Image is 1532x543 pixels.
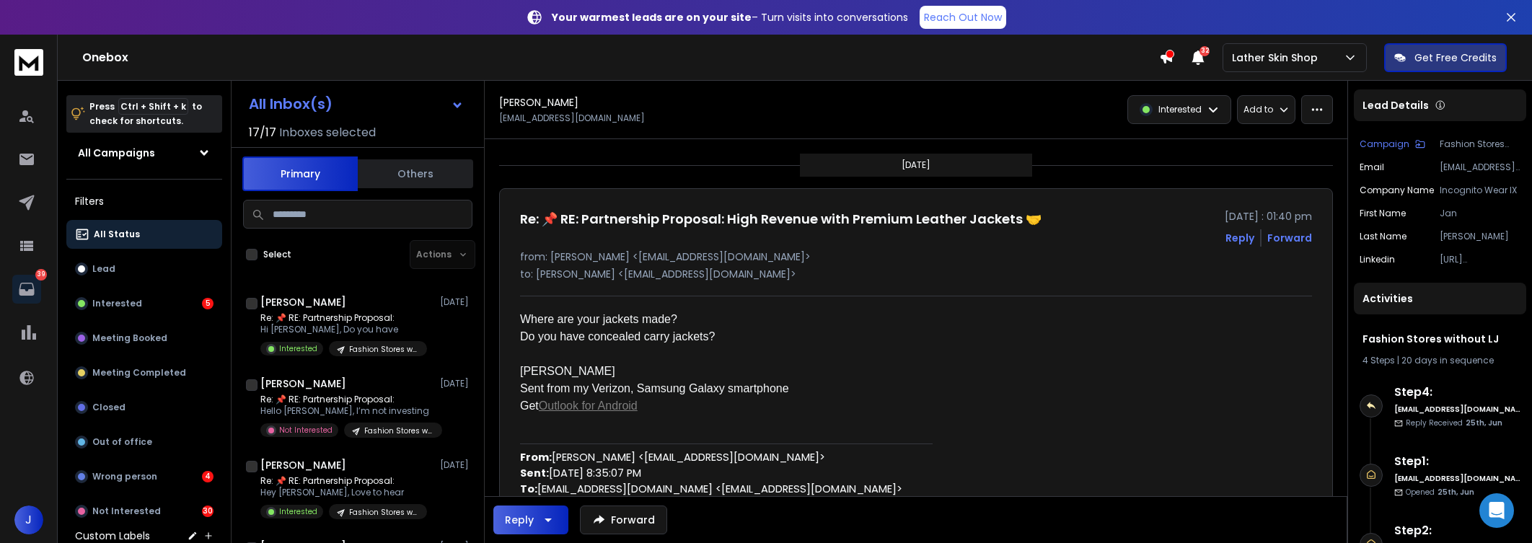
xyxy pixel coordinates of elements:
[1440,185,1520,196] p: Incognito Wear IX
[1360,162,1384,173] p: Email
[520,363,941,415] div: Get
[1394,453,1520,470] h6: Step 1 :
[260,405,433,417] p: Hello [PERSON_NAME], I’m not investing
[75,529,150,543] h3: Custom Labels
[14,506,43,534] button: J
[520,209,1042,229] h1: Re: 📌 RE: Partnership Proposal: High Revenue with Premium Leather Jackets 🤝
[1394,522,1520,539] h6: Step 2 :
[1384,43,1507,72] button: Get Free Credits
[202,506,213,517] div: 30
[66,428,222,456] button: Out of office
[1362,98,1429,112] p: Lead Details
[260,475,427,487] p: Re: 📌 RE: Partnership Proposal:
[505,513,534,527] div: Reply
[35,269,47,281] p: 39
[1362,332,1518,346] h1: Fashion Stores without LJ
[520,250,1312,264] p: from: [PERSON_NAME] <[EMAIL_ADDRESS][DOMAIN_NAME]>
[1440,162,1520,173] p: [EMAIL_ADDRESS][DOMAIN_NAME]
[92,367,186,379] p: Meeting Completed
[520,466,549,480] b: Sent:
[1406,418,1502,428] p: Reply Received
[279,343,317,354] p: Interested
[249,124,276,141] span: 17 / 17
[358,158,473,190] button: Others
[82,49,1159,66] h1: Onebox
[1401,354,1494,366] span: 20 days in sequence
[520,380,941,397] div: Sent from my Verizon, Samsung Galaxy smartphone
[263,249,291,260] label: Select
[260,324,427,335] p: Hi [PERSON_NAME], Do you have
[924,10,1002,25] p: Reach Out Now
[260,295,346,309] h1: [PERSON_NAME]
[92,332,167,344] p: Meeting Booked
[493,506,568,534] button: Reply
[92,506,161,517] p: Not Interested
[1360,254,1395,265] p: Linkedin
[260,458,346,472] h1: [PERSON_NAME]
[1440,254,1520,265] p: [URL][DOMAIN_NAME]
[520,449,941,529] div: [PERSON_NAME] <[EMAIL_ADDRESS][DOMAIN_NAME]> [DATE] 8:35:07 PM [EMAIL_ADDRESS][DOMAIN_NAME] <[EMA...
[539,399,638,412] a: Outlook for Android
[1243,104,1273,115] p: Add to
[66,497,222,526] button: Not Interested30
[260,487,427,498] p: Hey [PERSON_NAME], Love to hear
[499,112,645,124] p: [EMAIL_ADDRESS][DOMAIN_NAME]
[92,263,115,275] p: Lead
[1466,418,1502,428] span: 25th, Jun
[249,97,333,111] h1: All Inbox(s)
[1362,354,1395,366] span: 4 Steps
[237,89,475,118] button: All Inbox(s)
[1360,138,1425,150] button: Campaign
[1225,231,1254,245] button: Reply
[440,459,472,471] p: [DATE]
[1406,487,1474,498] p: Opened
[1158,104,1202,115] p: Interested
[66,324,222,353] button: Meeting Booked
[279,425,333,436] p: Not Interested
[242,156,358,191] button: Primary
[520,450,552,464] b: From:
[349,344,418,355] p: Fashion Stores without LJ
[89,100,202,128] p: Press to check for shortcuts.
[440,378,472,389] p: [DATE]
[552,10,752,25] strong: Your warmest leads are on your site
[1440,231,1520,242] p: [PERSON_NAME]
[902,159,930,171] p: [DATE]
[260,376,346,391] h1: [PERSON_NAME]
[1232,50,1324,65] p: Lather Skin Shop
[920,6,1006,29] a: Reach Out Now
[440,296,472,308] p: [DATE]
[260,312,427,324] p: Re: 📌 RE: Partnership Proposal:
[66,289,222,318] button: Interested5
[520,311,941,328] div: Where are your jackets made?
[1362,355,1518,366] div: |
[66,393,222,422] button: Closed
[66,462,222,491] button: Wrong person4
[1479,493,1514,528] div: Open Intercom Messenger
[1394,384,1520,401] h6: Step 4 :
[279,506,317,517] p: Interested
[94,229,140,240] p: All Status
[1267,231,1312,245] div: Forward
[1360,185,1434,196] p: Company Name
[1438,487,1474,498] span: 25th, Jun
[1414,50,1497,65] p: Get Free Credits
[520,267,1312,281] p: to: [PERSON_NAME] <[EMAIL_ADDRESS][DOMAIN_NAME]>
[66,255,222,283] button: Lead
[78,146,155,160] h1: All Campaigns
[349,507,418,518] p: Fashion Stores without LJ
[92,436,152,448] p: Out of office
[1354,283,1526,314] div: Activities
[364,425,433,436] p: Fashion Stores without LJ
[1360,231,1406,242] p: Last Name
[66,220,222,249] button: All Status
[118,98,188,115] span: Ctrl + Shift + k
[92,298,142,309] p: Interested
[1225,209,1312,224] p: [DATE] : 01:40 pm
[1394,473,1520,484] h6: [EMAIL_ADDRESS][DOMAIN_NAME]
[1360,208,1406,219] p: First Name
[520,482,537,496] b: To:
[66,358,222,387] button: Meeting Completed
